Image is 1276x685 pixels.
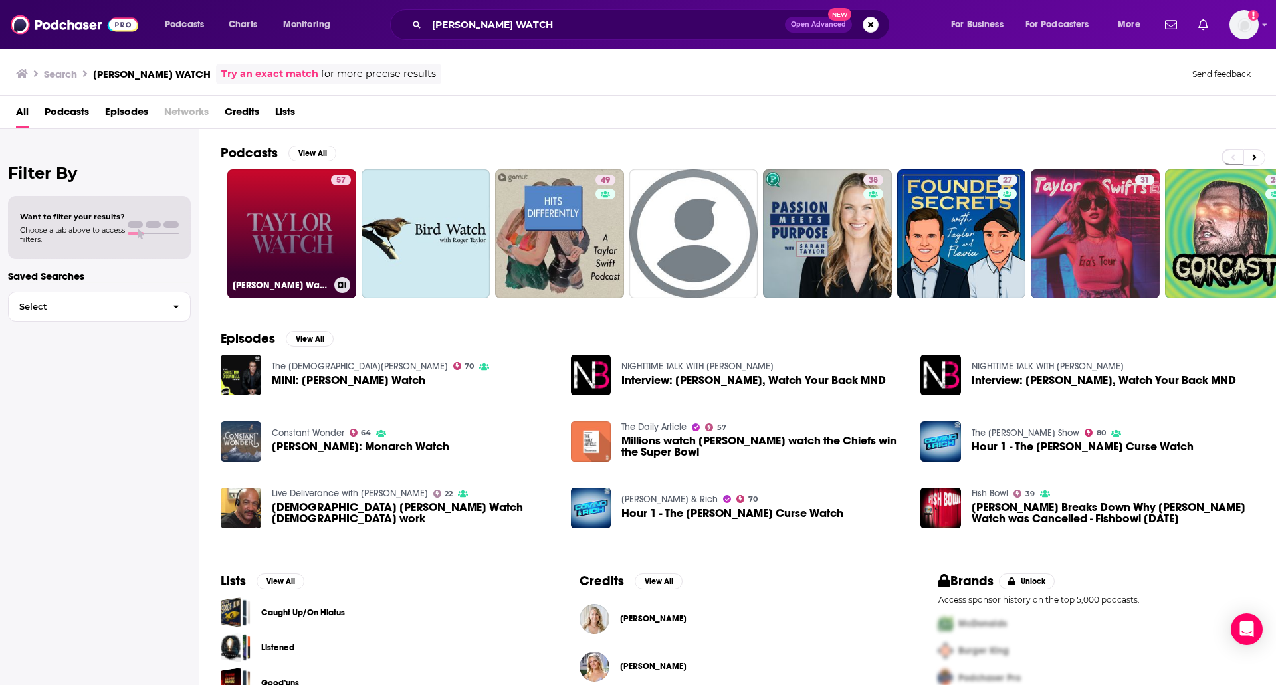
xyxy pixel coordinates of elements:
a: Hour 1 - The Taylor Swift Curse Watch [972,441,1194,452]
button: open menu [274,14,348,35]
button: open menu [1109,14,1157,35]
span: [PERSON_NAME] [620,661,687,672]
a: Interview: Roy Taylor, Watch Your Back MND [621,375,886,386]
a: PodcastsView All [221,145,336,161]
a: 57[PERSON_NAME] Watch [227,169,356,298]
img: Interview: Roy Taylor, Watch Your Back MND [571,355,611,395]
a: Show notifications dropdown [1160,13,1182,36]
span: Burger King [958,645,1009,656]
svg: Add a profile image [1248,10,1259,21]
span: 22 [445,491,453,497]
button: Brooke TaylorBrooke Taylor [580,597,896,640]
a: Constant Wonder [272,427,344,439]
img: Second Pro Logo [933,637,958,664]
span: [PERSON_NAME] [620,613,687,624]
a: Show notifications dropdown [1193,13,1214,36]
span: Millions watch [PERSON_NAME] watch the Chiefs win the Super Bowl [621,435,904,458]
a: Caught Up/On Hiatus [261,605,345,620]
span: for more precise results [321,66,436,82]
img: Millions watch Taylor Swift watch the Chiefs win the Super Bowl [571,421,611,462]
a: Covino & Rich [621,494,718,505]
a: 57 [331,175,351,185]
button: Send feedback [1188,68,1255,80]
span: McDonalds [958,618,1007,629]
a: Gia Breaks Down Why Taylor Watch was Cancelled - Fishbowl 6/5/25 [972,502,1255,524]
a: Interview: Roy Taylor, Watch Your Back MND [972,375,1236,386]
img: MINI: Taylor Watch [221,355,261,395]
button: open menu [942,14,1020,35]
span: 57 [336,174,346,187]
a: Fish Bowl [972,488,1008,499]
a: Listened [221,633,251,662]
span: Select [9,302,162,311]
a: Credits [225,101,259,128]
button: open menu [1017,14,1109,35]
span: Want to filter your results? [20,212,125,221]
span: 27 [1003,174,1012,187]
a: Episodes [105,101,148,128]
img: Podchaser - Follow, Share and Rate Podcasts [11,12,138,37]
img: Hour 1 - The Taylor Swift Curse Watch [920,421,961,462]
img: Interview: Roy Taylor, Watch Your Back MND [920,355,961,395]
a: The Christian O’Connell Show [272,361,448,372]
a: 70 [453,362,475,370]
h2: Credits [580,573,624,589]
a: Lists [275,101,295,128]
img: User Profile [1229,10,1259,39]
span: 64 [361,430,371,436]
a: ListsView All [221,573,304,589]
a: 39 [1013,490,1035,498]
span: More [1118,15,1140,34]
button: Select [8,292,191,322]
button: View All [288,146,336,161]
img: Taylor Ann Green [580,652,609,682]
button: View All [286,331,334,347]
a: Millions watch Taylor Swift watch the Chiefs win the Super Bowl [621,435,904,458]
span: Interview: [PERSON_NAME], Watch Your Back MND [621,375,886,386]
span: 70 [465,363,474,369]
a: 27 [897,169,1026,298]
a: 22 [433,490,453,498]
img: Evangelist Janet Taylor Watch God work [221,488,261,528]
span: 38 [869,174,878,187]
a: EpisodesView All [221,330,334,347]
a: 49 [495,169,624,298]
span: 80 [1097,430,1106,436]
span: Podcasts [165,15,204,34]
a: Caught Up/On Hiatus [221,597,251,627]
h2: Podcasts [221,145,278,161]
span: 39 [1025,491,1035,497]
span: 57 [717,425,726,431]
span: [DEMOGRAPHIC_DATA] [PERSON_NAME] Watch [DEMOGRAPHIC_DATA] work [272,502,555,524]
a: All [16,101,29,128]
img: Dr. Orley Taylor: Monarch Watch [221,421,261,462]
a: Brooke Taylor [620,613,687,624]
img: Gia Breaks Down Why Taylor Watch was Cancelled - Fishbowl 6/5/25 [920,488,961,528]
h2: Filter By [8,163,191,183]
h3: Search [44,68,77,80]
span: 31 [1140,174,1149,187]
span: Interview: [PERSON_NAME], Watch Your Back MND [972,375,1236,386]
span: New [828,8,852,21]
a: Taylor Ann Green [620,661,687,672]
a: Charts [220,14,265,35]
h2: Lists [221,573,246,589]
a: 57 [705,423,726,431]
a: Podcasts [45,101,89,128]
p: Access sponsor history on the top 5,000 podcasts. [938,595,1255,605]
a: The Daily Article [621,421,687,433]
a: Hour 1 - The Taylor Swift Curse Watch [571,488,611,528]
h2: Episodes [221,330,275,347]
h3: [PERSON_NAME] Watch [233,280,329,291]
span: Hour 1 - The [PERSON_NAME] Curse Watch [621,508,843,519]
a: 38 [863,175,883,185]
div: Open Intercom Messenger [1231,613,1263,645]
img: Brooke Taylor [580,604,609,634]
